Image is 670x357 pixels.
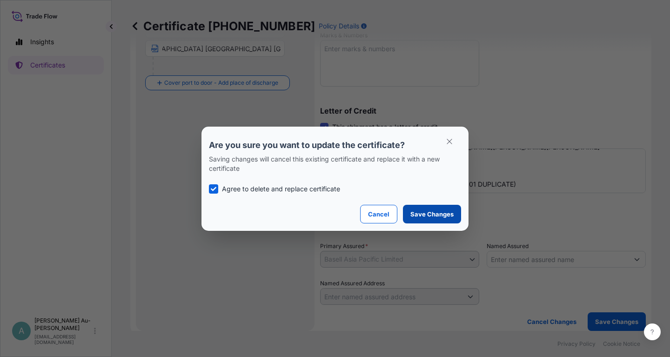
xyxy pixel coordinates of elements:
[410,209,454,219] p: Save Changes
[209,140,461,151] p: Are you sure you want to update the certificate?
[360,205,397,223] button: Cancel
[222,184,340,194] p: Agree to delete and replace certificate
[403,205,461,223] button: Save Changes
[368,209,389,219] p: Cancel
[209,155,461,173] p: Saving changes will cancel this existing certificate and replace it with a new certificate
